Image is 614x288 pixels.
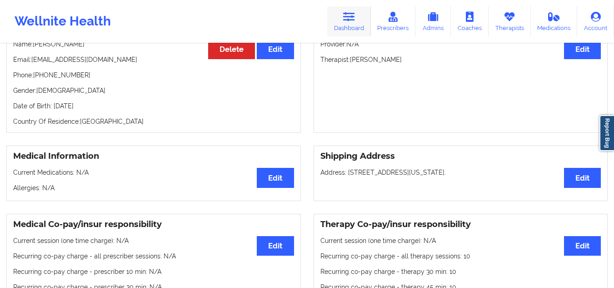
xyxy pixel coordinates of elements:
p: Phone: [PHONE_NUMBER] [13,71,294,80]
h3: Therapy Co-pay/insur responsibility [320,219,601,230]
a: Admins [415,6,451,36]
p: Therapist: [PERSON_NAME] [320,55,601,64]
p: Current session (one time charge): N/A [13,236,294,245]
button: Edit [564,40,601,59]
p: Gender: [DEMOGRAPHIC_DATA] [13,86,294,95]
a: Prescribers [371,6,416,36]
p: Name: [PERSON_NAME] [13,40,294,49]
p: Recurring co-pay charge - all prescriber sessions : N/A [13,252,294,261]
h3: Shipping Address [320,151,601,162]
h3: Medical Information [13,151,294,162]
p: Recurring co-pay charge - all therapy sessions : 10 [320,252,601,261]
p: Email: [EMAIL_ADDRESS][DOMAIN_NAME] [13,55,294,64]
p: Provider: N/A [320,40,601,49]
a: Therapists [489,6,531,36]
a: Report Bug [599,115,614,151]
p: Allergies: N/A [13,183,294,192]
button: Delete [208,40,255,59]
p: Recurring co-pay charge - prescriber 10 min : N/A [13,267,294,276]
a: Dashboard [327,6,371,36]
p: Current session (one time charge): N/A [320,236,601,245]
a: Account [577,6,614,36]
p: Recurring co-pay charge - therapy 30 min : 10 [320,267,601,276]
a: Coaches [451,6,489,36]
p: Address: [STREET_ADDRESS][US_STATE]. [320,168,601,177]
p: Country Of Residence: [GEOGRAPHIC_DATA] [13,117,294,126]
button: Edit [257,168,294,187]
p: Date of Birth: [DATE] [13,101,294,111]
p: Current Medications: N/A [13,168,294,177]
h3: Medical Co-pay/insur responsibility [13,219,294,230]
button: Edit [564,236,601,256]
button: Edit [564,168,601,187]
a: Medications [531,6,578,36]
button: Edit [257,236,294,256]
button: Edit [257,40,294,59]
